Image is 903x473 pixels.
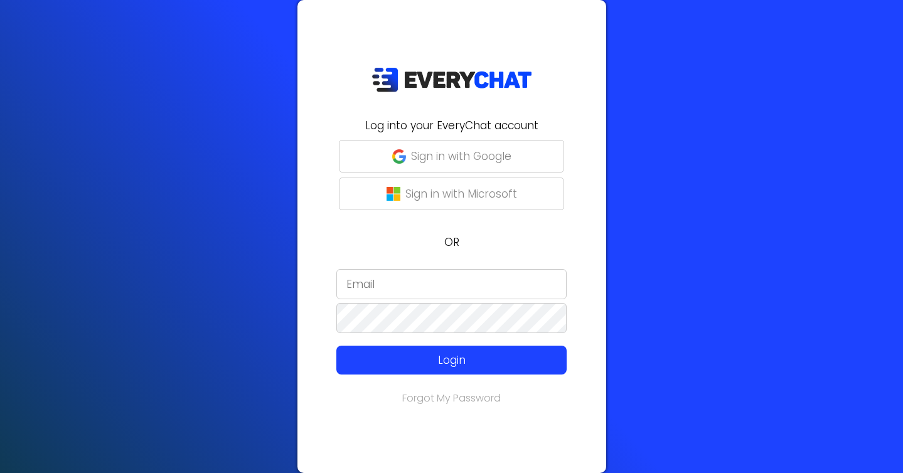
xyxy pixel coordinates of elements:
[305,234,599,250] p: OR
[392,149,406,163] img: google-g.png
[336,269,567,299] input: Email
[339,140,564,173] button: Sign in with Google
[411,148,511,164] p: Sign in with Google
[336,346,567,375] button: Login
[405,186,517,202] p: Sign in with Microsoft
[387,187,400,201] img: microsoft-logo.png
[339,178,564,210] button: Sign in with Microsoft
[402,391,501,405] a: Forgot My Password
[305,117,599,134] h2: Log into your EveryChat account
[371,67,532,93] img: EveryChat_logo_dark.png
[360,352,543,368] p: Login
